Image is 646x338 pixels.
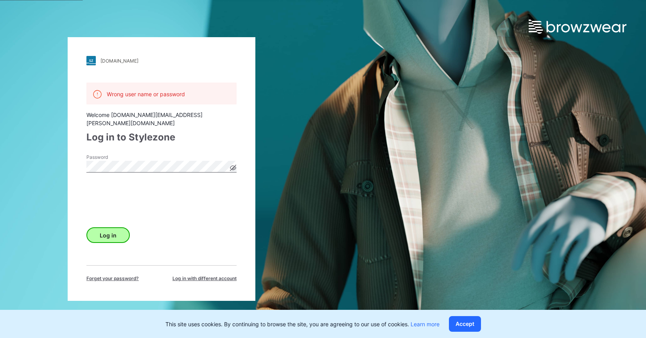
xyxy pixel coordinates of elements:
label: Password [86,154,141,161]
div: Log in to Stylezone [86,130,237,144]
img: browzwear-logo.e42bd6dac1945053ebaf764b6aa21510.svg [529,20,626,34]
p: Wrong user name or password [107,90,185,98]
button: Accept [449,316,481,332]
span: Forget your password? [86,275,139,282]
button: Log in [86,227,130,243]
div: [DOMAIN_NAME] [100,58,138,64]
span: Log in with different account [172,275,237,282]
a: [DOMAIN_NAME] [86,56,237,65]
p: This site uses cookies. By continuing to browse the site, you are agreeing to our use of cookies. [165,320,440,328]
a: Learn more [411,321,440,327]
img: stylezone-logo.562084cfcfab977791bfbf7441f1a819.svg [86,56,96,65]
div: Welcome [DOMAIN_NAME][EMAIL_ADDRESS][PERSON_NAME][DOMAIN_NAME] [86,111,237,127]
iframe: reCAPTCHA [86,184,205,215]
img: alert.76a3ded3c87c6ed799a365e1fca291d4.svg [93,90,102,99]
